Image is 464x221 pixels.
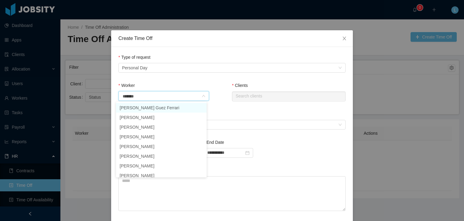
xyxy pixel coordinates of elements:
li: [PERSON_NAME] [116,122,207,132]
div: Select status [122,122,335,128]
li: [PERSON_NAME] [116,113,207,122]
li: [PERSON_NAME] [116,132,207,142]
i: icon: close [342,36,347,41]
i: icon: down [338,123,342,127]
button: Close [336,30,353,47]
li: [PERSON_NAME] [116,151,207,161]
li: [PERSON_NAME] Guez Ferrari [116,103,207,113]
label: Type of request [118,55,150,60]
li: [PERSON_NAME] [116,161,207,171]
li: [PERSON_NAME] [116,171,207,180]
label: End Date [204,140,224,145]
input: Worker [122,92,201,101]
textarea: Notes [118,176,346,211]
div: Personal Day [122,63,147,72]
li: [PERSON_NAME] [116,142,207,151]
label: Worker [118,83,135,88]
div: Create Time Off [118,35,346,42]
i: icon: calendar [245,151,250,155]
label: Clients [232,83,248,88]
